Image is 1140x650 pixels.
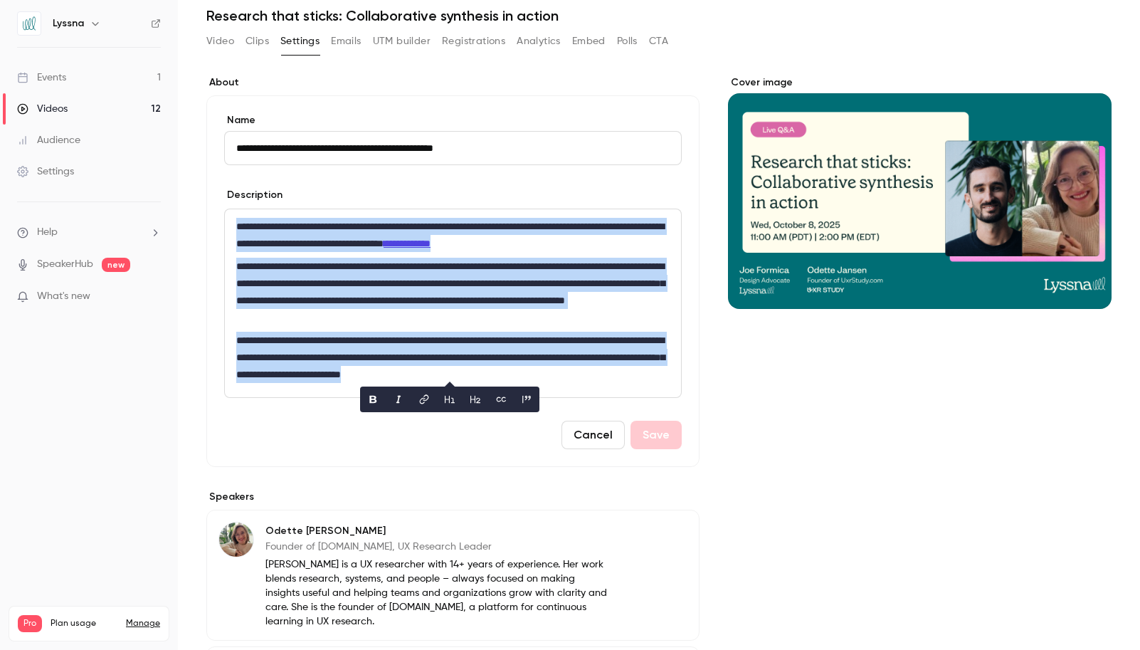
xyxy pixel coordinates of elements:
a: Manage [126,618,160,629]
button: bold [361,388,384,411]
label: Description [224,188,283,202]
section: Cover image [728,75,1112,309]
button: Emails [331,30,361,53]
div: Odette JansenOdette [PERSON_NAME]Founder of [DOMAIN_NAME], UX Research Leader[PERSON_NAME] is a U... [206,510,700,641]
p: Odette [PERSON_NAME] [265,524,607,538]
div: Videos [17,102,68,116]
label: Name [224,113,682,127]
span: Help [37,225,58,240]
div: Audience [17,133,80,147]
span: new [102,258,130,272]
iframe: Noticeable Trigger [144,290,161,303]
button: Embed [572,30,606,53]
button: Registrations [442,30,505,53]
h1: Research that sticks: Collaborative synthesis in action [206,7,1112,24]
li: help-dropdown-opener [17,225,161,240]
label: Cover image [728,75,1112,90]
div: Settings [17,164,74,179]
span: Pro [18,615,42,632]
button: link [413,388,436,411]
img: Lyssna [18,12,41,35]
label: About [206,75,700,90]
button: Clips [246,30,269,53]
section: description [224,209,682,398]
button: italic [387,388,410,411]
a: SpeakerHub [37,257,93,272]
p: [PERSON_NAME] is a UX researcher with 14+ years of experience. Her work blends research, systems,... [265,557,607,629]
button: Analytics [517,30,561,53]
p: Founder of [DOMAIN_NAME], UX Research Leader [265,540,607,554]
span: Plan usage [51,618,117,629]
label: Speakers [206,490,700,504]
button: Cancel [561,421,625,449]
button: Video [206,30,234,53]
div: Events [17,70,66,85]
h6: Lyssna [53,16,84,31]
button: CTA [649,30,668,53]
span: What's new [37,289,90,304]
img: Odette Jansen [219,523,253,557]
div: editor [225,209,681,397]
button: Settings [280,30,320,53]
button: Polls [617,30,638,53]
button: UTM builder [373,30,431,53]
button: blockquote [515,388,538,411]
